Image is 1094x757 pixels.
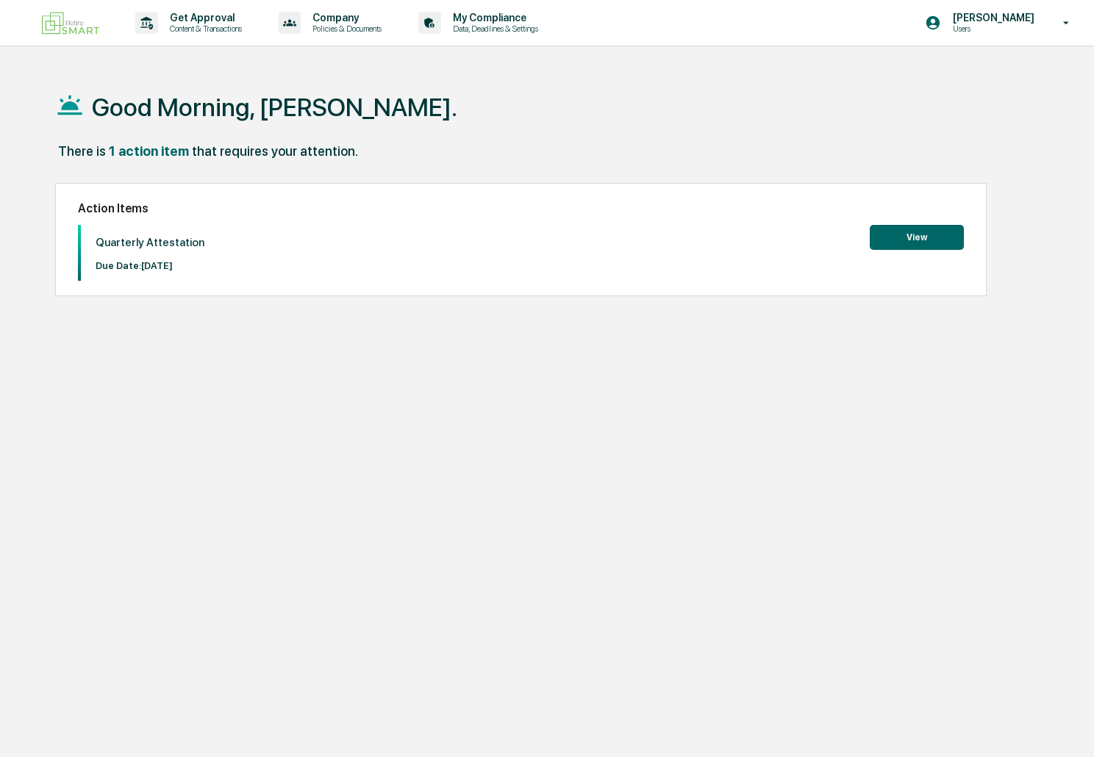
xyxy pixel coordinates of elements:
[96,260,204,271] p: Due Date: [DATE]
[301,24,389,34] p: Policies & Documents
[441,24,546,34] p: Data, Deadlines & Settings
[870,225,964,250] button: View
[192,143,358,159] div: that requires your attention.
[941,12,1042,24] p: [PERSON_NAME]
[158,24,249,34] p: Content & Transactions
[870,229,964,243] a: View
[78,201,964,215] h2: Action Items
[109,143,189,159] div: 1 action item
[941,24,1042,34] p: Users
[35,6,106,40] img: logo
[301,12,389,24] p: Company
[96,236,204,249] p: Quarterly Attestation
[441,12,546,24] p: My Compliance
[58,143,106,159] div: There is
[158,12,249,24] p: Get Approval
[92,93,457,122] h1: Good Morning, [PERSON_NAME].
